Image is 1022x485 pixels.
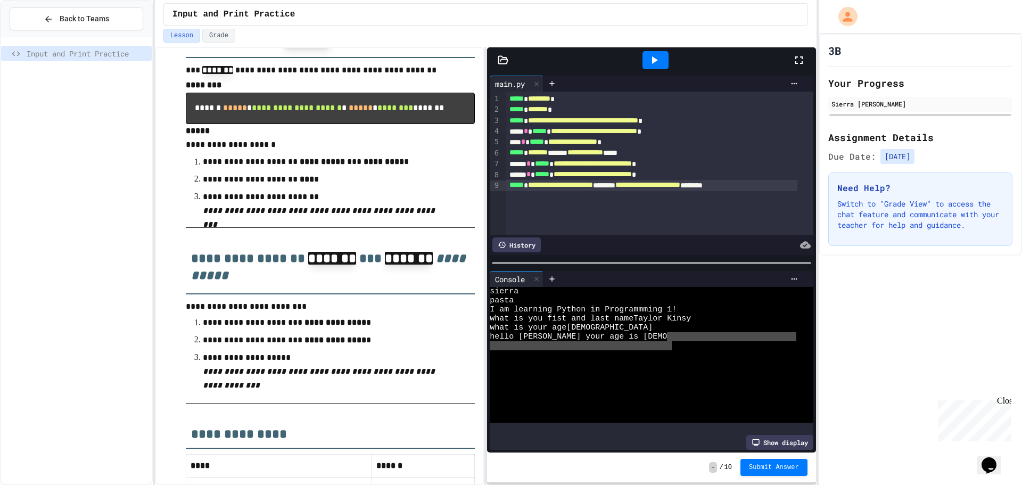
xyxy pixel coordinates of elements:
h3: Need Help? [837,182,1003,194]
span: pasta [490,296,514,305]
div: My Account [827,4,860,29]
span: what is you fist and last nameTaylor Kinsy [490,314,691,323]
iframe: chat widget [934,396,1011,441]
span: Input and Print Practice [27,48,147,59]
div: 3 [490,116,500,126]
div: 6 [490,148,500,159]
span: - [709,462,717,473]
div: 9 [490,180,500,191]
div: 1 [490,94,500,104]
span: Back to Teams [60,13,109,24]
span: Input and Print Practice [172,8,295,21]
div: Sierra [PERSON_NAME] [831,99,1009,109]
span: hello [PERSON_NAME] your age is [DEMOGRAPHIC_DATA] [490,332,729,341]
button: Grade [202,29,235,43]
h2: Your Progress [828,76,1012,91]
div: 7 [490,159,500,169]
span: / [719,463,723,472]
div: Chat with us now!Close [4,4,73,68]
div: 2 [490,104,500,115]
div: 8 [490,170,500,180]
div: History [492,237,541,252]
span: sierra [490,287,518,296]
div: 5 [490,137,500,147]
span: Due Date: [828,150,876,163]
div: Console [490,274,530,285]
div: main.py [490,78,530,89]
span: 10 [724,463,732,472]
button: Submit Answer [740,459,807,476]
iframe: chat widget [977,442,1011,474]
div: 4 [490,126,500,137]
div: Console [490,271,543,287]
button: Lesson [163,29,200,43]
button: Back to Teams [10,7,143,30]
h2: Assignment Details [828,130,1012,145]
span: [DATE] [880,149,914,164]
span: I am learning Python in Programmming 1! [490,305,677,314]
span: Submit Answer [749,463,799,472]
p: Switch to "Grade View" to access the chat feature and communicate with your teacher for help and ... [837,199,1003,231]
div: Show display [746,435,813,450]
span: what is your age[DEMOGRAPHIC_DATA] [490,323,653,332]
div: main.py [490,76,543,92]
h1: 3B [828,43,841,58]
